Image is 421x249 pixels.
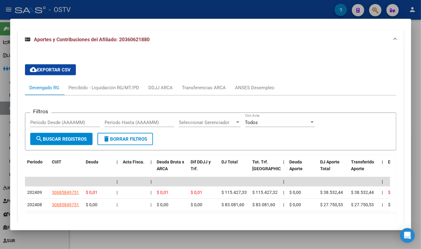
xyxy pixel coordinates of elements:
[191,202,203,207] span: $ 0,00
[253,159,295,171] span: Tot. Trf. [GEOGRAPHIC_DATA]
[25,64,76,75] button: Exportar CSV
[351,159,374,171] span: Transferido Aporte
[26,36,31,41] img: tab_domain_overview_orange.svg
[283,190,284,195] span: |
[84,155,114,183] datatable-header-cell: Deuda
[52,202,79,207] span: 30685849751
[253,202,275,207] span: $ 83.081,60
[283,202,284,207] span: |
[18,50,404,243] div: Aportes y Contribuciones del Afiliado: 20360621880
[388,159,414,164] span: Deuda Contr.
[157,190,169,195] span: $ 0,01
[117,202,118,207] span: |
[191,190,203,195] span: $ 0,01
[400,228,415,243] div: Open Intercom Messenger
[318,155,349,183] datatable-header-cell: DJ Aporte Total
[388,190,400,195] span: $ 0,01
[30,66,37,73] mat-icon: cloud_download
[10,16,15,21] img: website_grey.svg
[351,190,374,195] span: $ 38.532,44
[382,202,383,207] span: |
[151,179,152,184] span: |
[250,155,281,183] datatable-header-cell: Tot. Trf. Bruto
[388,202,400,207] span: $ 0,00
[30,133,93,145] button: Buscar Registros
[222,190,247,195] span: $ 115.427,33
[320,202,343,207] span: $ 27.750,53
[245,120,258,125] span: Todos
[36,135,43,143] mat-icon: search
[148,155,155,183] datatable-header-cell: |
[151,159,152,164] span: |
[86,159,99,164] span: Deuda
[320,190,343,195] span: $ 38.532,44
[349,155,380,183] datatable-header-cell: Transferido Aporte
[50,155,84,183] datatable-header-cell: CUIT
[283,179,285,184] span: |
[36,136,87,142] span: Buscar Registros
[382,159,383,164] span: |
[382,179,383,184] span: |
[16,16,69,21] div: Dominio: [DOMAIN_NAME]
[157,202,169,207] span: $ 0,00
[386,155,417,183] datatable-header-cell: Deuda Contr.
[121,155,148,183] datatable-header-cell: Acta Fisca.
[117,159,118,164] span: |
[10,10,15,15] img: logo_orange.svg
[290,190,301,195] span: $ 0,00
[123,159,145,164] span: Acta Fisca.
[253,190,278,195] span: $ 115.427,32
[351,202,374,207] span: $ 27.750,53
[86,202,98,207] span: $ 0,00
[281,155,287,183] datatable-header-cell: |
[72,36,98,40] div: Palabras clave
[188,155,219,183] datatable-header-cell: Dif DDJJ y Trf.
[235,84,275,91] div: ANSES Desempleo
[155,155,188,183] datatable-header-cell: Deuda Bruta x ARCA
[97,133,153,145] button: Borrar Filtros
[27,159,43,164] span: Período
[52,159,62,164] span: CUIT
[219,155,250,183] datatable-header-cell: DJ Total
[151,190,152,195] span: |
[30,84,60,91] div: Devengado RG
[283,159,285,164] span: |
[382,190,383,195] span: |
[69,84,139,91] div: Percibido - Liquidación RG/MT/PD
[157,159,184,171] span: Deuda Bruta x ARCA
[86,190,98,195] span: $ 0,01
[52,190,79,195] span: 30685849751
[30,67,71,73] span: Exportar CSV
[290,202,301,207] span: $ 0,00
[18,30,404,50] mat-expansion-panel-header: Aportes y Contribuciones del Afiliado: 20360621880
[191,159,211,171] span: Dif DDJJ y Trf.
[66,36,71,41] img: tab_keywords_by_traffic_grey.svg
[103,136,147,142] span: Borrar Filtros
[32,36,47,40] div: Dominio
[103,135,110,143] mat-icon: delete
[182,84,226,91] div: Transferencias ARCA
[117,190,118,195] span: |
[380,155,386,183] datatable-header-cell: |
[287,155,318,183] datatable-header-cell: Deuda Aporte
[149,84,173,91] div: DDJJ ARCA
[222,202,245,207] span: $ 83.081,60
[151,202,152,207] span: |
[25,155,50,183] datatable-header-cell: Período
[290,159,303,171] span: Deuda Aporte
[117,179,118,184] span: |
[27,202,42,207] span: 202408
[17,10,30,15] div: v 4.0.25
[179,120,235,125] span: Seleccionar Gerenciador
[222,159,238,164] span: DJ Total
[34,37,150,42] span: Aportes y Contribuciones del Afiliado: 20360621880
[30,108,52,115] h3: Filtros
[27,190,42,195] span: 202409
[114,155,121,183] datatable-header-cell: |
[320,159,340,171] span: DJ Aporte Total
